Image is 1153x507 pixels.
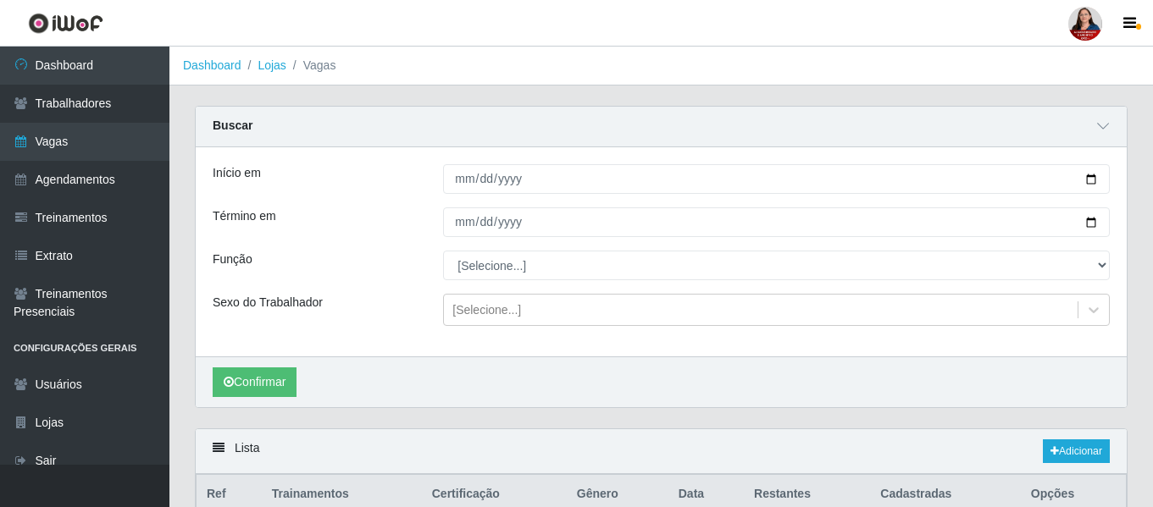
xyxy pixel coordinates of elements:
a: Adicionar [1043,439,1110,463]
div: [Selecione...] [452,301,521,319]
nav: breadcrumb [169,47,1153,85]
label: Término em [213,207,276,225]
button: Confirmar [213,367,297,397]
a: Dashboard [183,58,241,72]
label: Sexo do Trabalhador [213,294,323,311]
label: Função [213,251,252,268]
input: 00/00/0000 [443,207,1110,237]
label: Início em [213,164,261,182]
img: CoreUI Logo [28,13,103,34]
strong: Buscar [213,118,252,132]
li: Vagas [286,57,336,74]
input: 00/00/0000 [443,164,1110,194]
a: Lojas [258,58,285,72]
div: Lista [196,429,1127,474]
